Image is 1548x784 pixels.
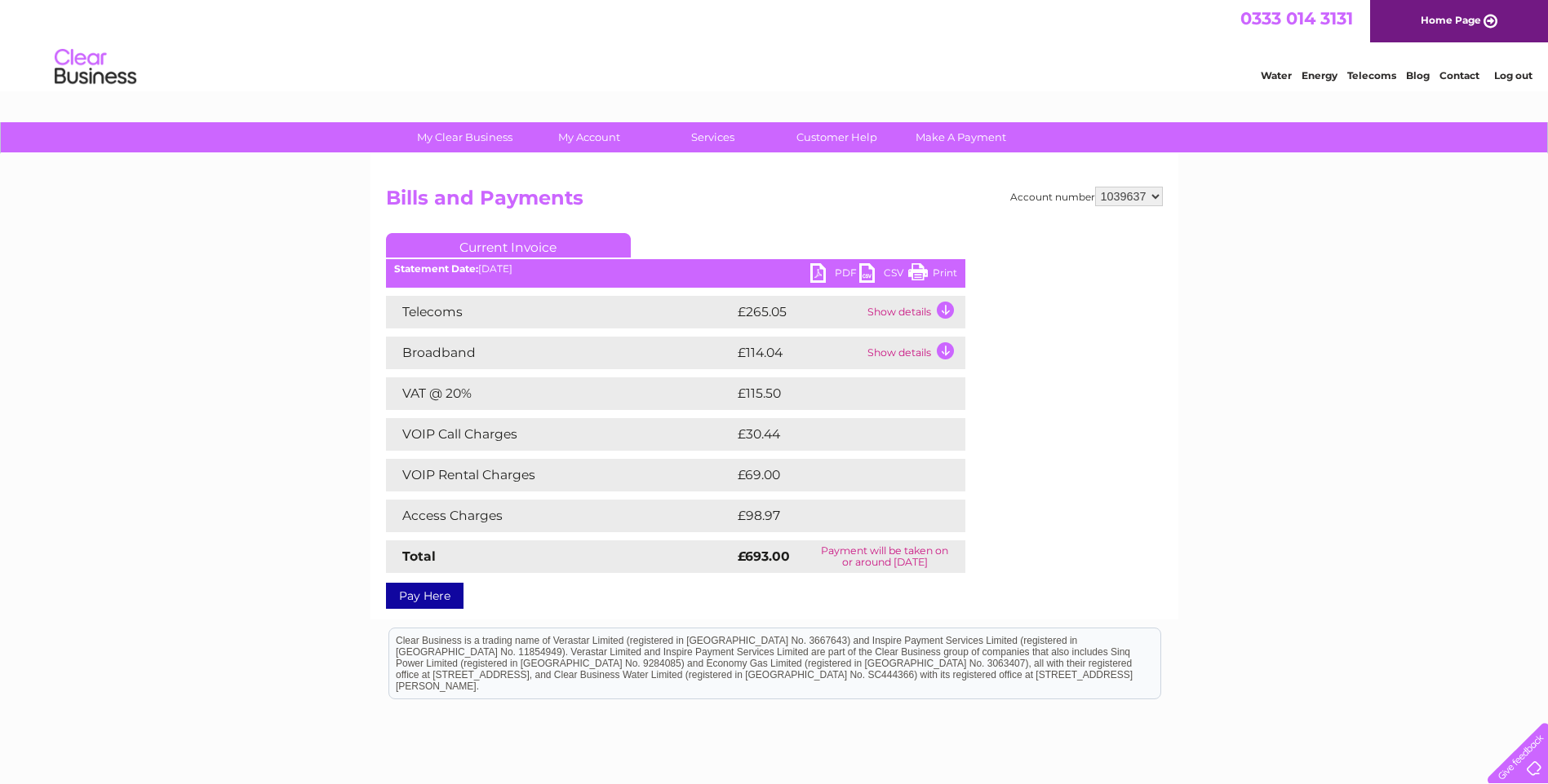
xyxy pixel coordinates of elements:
td: Payment will be taken on or around [DATE] [805,540,965,573]
a: Energy [1302,69,1337,81]
a: Blog [1406,69,1430,81]
td: Show details [863,296,965,328]
td: Show details [863,337,965,369]
td: Telecoms [386,296,734,328]
strong: £693.00 [738,548,790,564]
a: 0333 014 3131 [1240,8,1353,29]
div: [DATE] [386,263,965,275]
a: Pay Here [386,583,464,609]
td: £115.50 [734,377,934,410]
a: Services [645,122,780,152]
a: Current Invoice [386,233,631,258]
td: VOIP Call Charges [386,418,734,451]
td: Access Charges [386,500,734,532]
a: Print [908,263,957,287]
td: £114.04 [734,337,863,369]
td: Broadband [386,337,734,369]
a: CSV [859,263,908,287]
a: Customer Help [770,122,904,152]
a: Telecoms [1347,69,1396,81]
td: £30.44 [734,418,934,451]
a: Make A Payment [894,122,1028,152]
a: Contact [1439,69,1479,81]
a: My Account [521,122,656,152]
a: Water [1261,69,1292,81]
h2: Bills and Payments [386,187,1163,218]
a: Log out [1494,69,1532,81]
div: Clear Business is a trading name of Verastar Limited (registered in [GEOGRAPHIC_DATA] No. 3667643... [389,9,1160,79]
td: VOIP Rental Charges [386,459,734,491]
a: My Clear Business [397,122,532,152]
img: logo.png [54,42,137,92]
a: PDF [810,263,859,287]
td: £69.00 [734,459,934,491]
b: Statement Date: [394,262,478,275]
td: £265.05 [734,296,863,328]
strong: Total [402,548,436,564]
td: £98.97 [734,500,934,532]
td: VAT @ 20% [386,377,734,410]
div: Account number [1010,187,1163,206]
